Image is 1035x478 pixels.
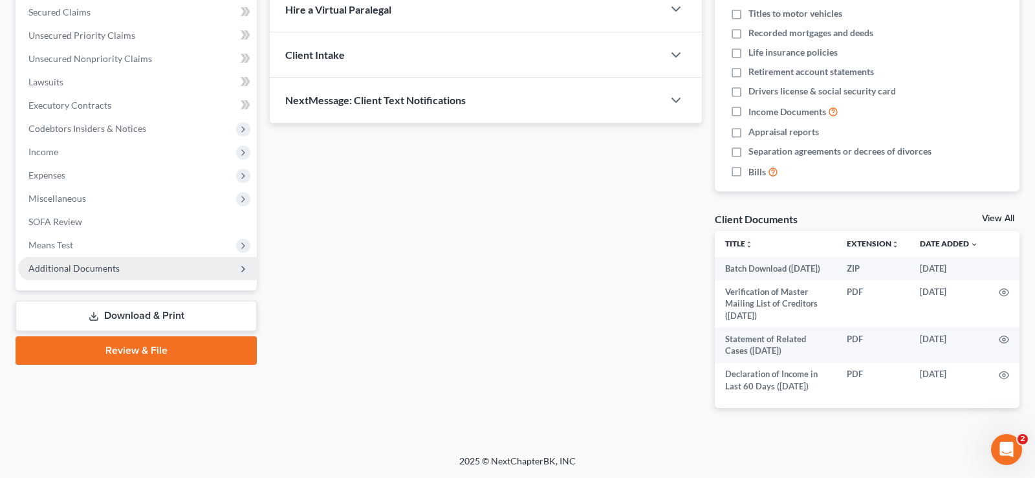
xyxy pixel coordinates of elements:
[748,166,766,179] span: Bills
[745,241,753,248] i: unfold_more
[847,239,899,248] a: Extensionunfold_more
[748,65,874,78] span: Retirement account statements
[285,94,466,106] span: NextMessage: Client Text Notifications
[28,100,111,111] span: Executory Contracts
[910,327,988,363] td: [DATE]
[836,257,910,280] td: ZIP
[28,239,73,250] span: Means Test
[836,280,910,327] td: PDF
[910,257,988,280] td: [DATE]
[748,46,838,59] span: Life insurance policies
[991,434,1022,465] iframe: Intercom live chat
[28,263,120,274] span: Additional Documents
[1018,434,1028,444] span: 2
[16,336,257,365] a: Review & File
[748,7,842,20] span: Titles to motor vehicles
[748,145,931,158] span: Separation agreements or decrees of divorces
[28,53,152,64] span: Unsecured Nonpriority Claims
[982,214,1014,223] a: View All
[28,193,86,204] span: Miscellaneous
[28,30,135,41] span: Unsecured Priority Claims
[18,71,257,94] a: Lawsuits
[910,280,988,327] td: [DATE]
[715,327,836,363] td: Statement of Related Cases ([DATE])
[18,47,257,71] a: Unsecured Nonpriority Claims
[28,216,82,227] span: SOFA Review
[970,241,978,248] i: expand_more
[748,125,819,138] span: Appraisal reports
[920,239,978,248] a: Date Added expand_more
[18,24,257,47] a: Unsecured Priority Claims
[149,455,886,478] div: 2025 © NextChapterBK, INC
[748,85,896,98] span: Drivers license & social security card
[28,76,63,87] span: Lawsuits
[748,27,873,39] span: Recorded mortgages and deeds
[18,210,257,234] a: SOFA Review
[836,327,910,363] td: PDF
[715,363,836,398] td: Declaration of Income in Last 60 Days ([DATE])
[16,301,257,331] a: Download & Print
[285,49,345,61] span: Client Intake
[715,212,798,226] div: Client Documents
[28,123,146,134] span: Codebtors Insiders & Notices
[891,241,899,248] i: unfold_more
[725,239,753,248] a: Titleunfold_more
[836,363,910,398] td: PDF
[285,3,391,16] span: Hire a Virtual Paralegal
[715,257,836,280] td: Batch Download ([DATE])
[715,280,836,327] td: Verification of Master Mailing List of Creditors ([DATE])
[748,105,826,118] span: Income Documents
[910,363,988,398] td: [DATE]
[18,94,257,117] a: Executory Contracts
[18,1,257,24] a: Secured Claims
[28,6,91,17] span: Secured Claims
[28,146,58,157] span: Income
[28,169,65,180] span: Expenses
